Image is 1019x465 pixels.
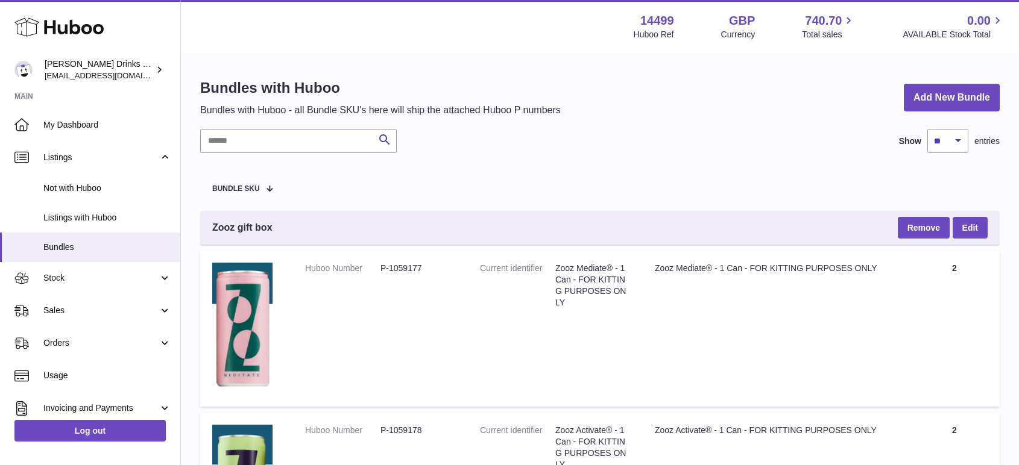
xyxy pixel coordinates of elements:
[655,425,897,436] div: Zooz Activate® - 1 Can - FOR KITTING PURPOSES ONLY
[212,185,260,193] span: Bundle SKU
[903,29,1005,40] span: AVAILABLE Stock Total
[380,263,456,274] dd: P-1059177
[43,183,171,194] span: Not with Huboo
[43,212,171,223] span: Listings with Huboo
[212,263,273,392] img: Zooz Mediate® - 1 Can - FOR KITTING PURPOSES ONLY
[899,136,921,147] label: Show
[967,13,991,29] span: 0.00
[43,305,159,316] span: Sales
[305,425,380,436] dt: Huboo Number
[898,217,950,239] button: Remove
[802,29,856,40] span: Total sales
[45,58,153,81] div: [PERSON_NAME] Drinks LTD (t/a Zooz)
[903,13,1005,40] a: 0.00 AVAILABLE Stock Total
[380,425,456,436] dd: P-1059178
[43,402,159,414] span: Invoicing and Payments
[200,104,561,117] p: Bundles with Huboo - all Bundle SKU's here will ship the attached Huboo P numbers
[974,136,1000,147] span: entries
[640,13,674,29] strong: 14499
[555,263,631,308] dd: Zooz Mediate® - 1 Can - FOR KITTING PURPOSES ONLY
[14,61,33,79] img: internalAdmin-14499@internal.huboo.com
[802,13,856,40] a: 740.70 Total sales
[200,78,561,98] h1: Bundles with Huboo
[953,217,988,239] a: Edit
[904,84,1000,112] a: Add New Bundle
[305,263,380,274] dt: Huboo Number
[14,420,166,442] a: Log out
[909,251,1000,407] td: 2
[45,70,177,80] span: [EMAIL_ADDRESS][DOMAIN_NAME]
[212,221,273,234] span: Zooz gift box
[634,29,674,40] div: Huboo Ref
[43,119,171,131] span: My Dashboard
[655,263,897,274] div: Zooz Mediate® - 1 Can - FOR KITTING PURPOSES ONLY
[43,272,159,284] span: Stock
[43,370,171,381] span: Usage
[721,29,756,40] div: Currency
[43,337,159,349] span: Orders
[805,13,842,29] span: 740.70
[480,263,555,308] dt: Current identifier
[729,13,755,29] strong: GBP
[43,152,159,163] span: Listings
[43,242,171,253] span: Bundles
